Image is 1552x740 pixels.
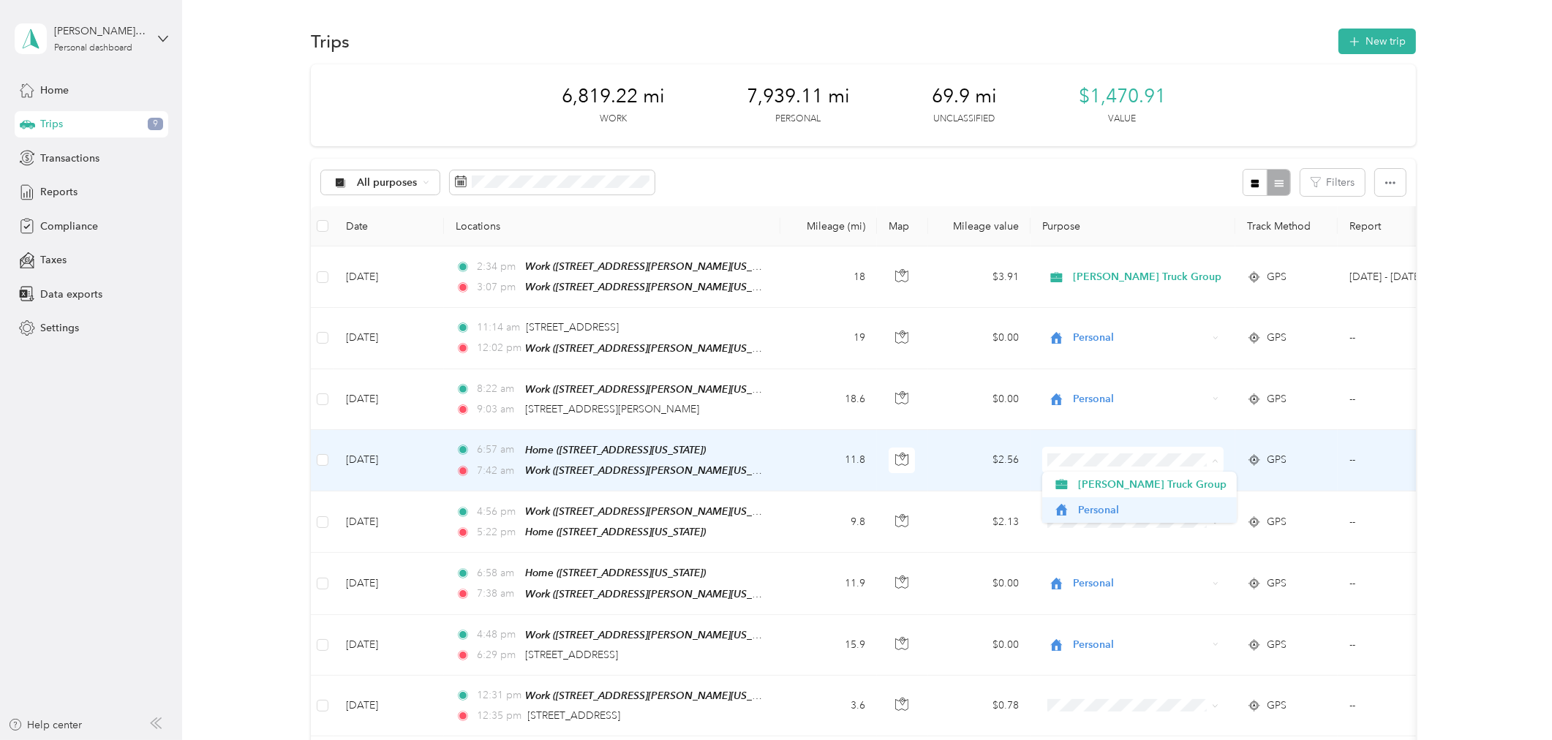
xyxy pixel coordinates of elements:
p: Unclassified [933,113,995,126]
span: GPS [1267,391,1287,407]
span: Compliance [40,219,98,234]
span: Home ([STREET_ADDRESS][US_STATE]) [525,567,706,578]
span: [STREET_ADDRESS] [525,649,618,661]
div: [PERSON_NAME] Self [54,23,146,39]
th: Date [334,206,444,246]
td: 11.8 [780,430,877,491]
span: Work ([STREET_ADDRESS][PERSON_NAME][US_STATE]) [525,281,785,293]
span: 7:38 am [477,586,519,602]
td: -- [1338,491,1471,553]
span: [PERSON_NAME] Truck Group [1078,477,1227,492]
th: Mileage value [928,206,1031,246]
span: [STREET_ADDRESS] [528,709,621,722]
td: 18 [780,246,877,308]
td: [DATE] [334,676,444,736]
td: [DATE] [334,430,444,491]
td: -- [1338,308,1471,369]
span: Home [40,83,69,98]
span: Work ([STREET_ADDRESS][PERSON_NAME][US_STATE]) [525,690,785,702]
span: 12:31 pm [477,687,519,703]
span: Home ([STREET_ADDRESS][US_STATE]) [525,526,706,537]
td: -- [1338,430,1471,491]
td: 3.6 [780,676,877,736]
span: GPS [1267,452,1287,468]
td: $0.00 [928,615,1031,676]
td: 19 [780,308,877,369]
span: Work ([STREET_ADDRESS][PERSON_NAME][US_STATE]) [525,260,785,273]
span: 3:07 pm [477,279,519,295]
td: [DATE] [334,246,444,308]
span: Personal [1074,637,1208,653]
p: Work [600,113,627,126]
td: $0.00 [928,308,1031,369]
span: Home ([STREET_ADDRESS][US_STATE]) [525,444,706,456]
span: Taxes [40,252,67,268]
span: Work ([STREET_ADDRESS][PERSON_NAME][US_STATE]) [525,464,785,477]
td: [DATE] [334,615,444,676]
span: GPS [1267,269,1287,285]
span: [STREET_ADDRESS][PERSON_NAME] [525,403,699,415]
td: $2.56 [928,430,1031,491]
th: Mileage (mi) [780,206,877,246]
span: 69.9 mi [932,85,997,108]
th: Map [877,206,928,246]
td: $0.00 [928,369,1031,430]
td: $0.78 [928,676,1031,736]
span: GPS [1267,698,1287,714]
p: Value [1108,113,1136,126]
span: [PERSON_NAME] Truck Group [1074,269,1222,285]
span: [STREET_ADDRESS] [527,321,619,333]
span: 9:03 am [477,401,519,418]
span: 2:34 pm [477,259,519,275]
button: Help center [8,717,83,733]
td: $3.91 [928,246,1031,308]
span: $1,470.91 [1079,85,1166,108]
span: 7:42 am [477,463,519,479]
span: 12:02 pm [477,340,519,356]
td: -- [1338,369,1471,430]
span: 12:35 pm [477,708,521,724]
span: All purposes [358,178,418,188]
th: Track Method [1235,206,1338,246]
td: $2.13 [928,491,1031,553]
span: GPS [1267,330,1287,346]
button: Filters [1300,169,1365,196]
span: 7,939.11 mi [747,85,850,108]
td: [DATE] [334,491,444,553]
td: 9.8 [780,491,877,553]
span: 9 [148,118,163,131]
td: Aug 1 - 31, 2025 [1338,246,1471,308]
td: [DATE] [334,553,444,614]
span: Work ([STREET_ADDRESS][PERSON_NAME][US_STATE]) [525,588,785,600]
span: Transactions [40,151,99,166]
span: Personal [1078,502,1227,518]
span: Settings [40,320,79,336]
td: [DATE] [334,369,444,430]
td: -- [1338,553,1471,614]
span: 6,819.22 mi [562,85,665,108]
h1: Trips [311,34,350,49]
span: 5:22 pm [477,524,519,540]
td: 18.6 [780,369,877,430]
span: GPS [1267,575,1287,592]
td: $0.00 [928,553,1031,614]
span: 11:14 am [477,320,520,336]
td: [DATE] [334,308,444,369]
span: 4:48 pm [477,627,519,643]
span: Work ([STREET_ADDRESS][PERSON_NAME][US_STATE]) [525,629,785,641]
span: Reports [40,184,78,200]
span: GPS [1267,514,1287,530]
p: Personal [775,113,821,126]
td: 15.9 [780,615,877,676]
td: -- [1338,676,1471,736]
td: 11.9 [780,553,877,614]
span: Work ([STREET_ADDRESS][PERSON_NAME][US_STATE]) [525,505,785,518]
span: 6:29 pm [477,647,519,663]
button: New trip [1338,29,1416,54]
span: Personal [1074,391,1208,407]
span: 6:57 am [477,442,519,458]
span: Trips [40,116,63,132]
td: -- [1338,615,1471,676]
th: Report [1338,206,1471,246]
